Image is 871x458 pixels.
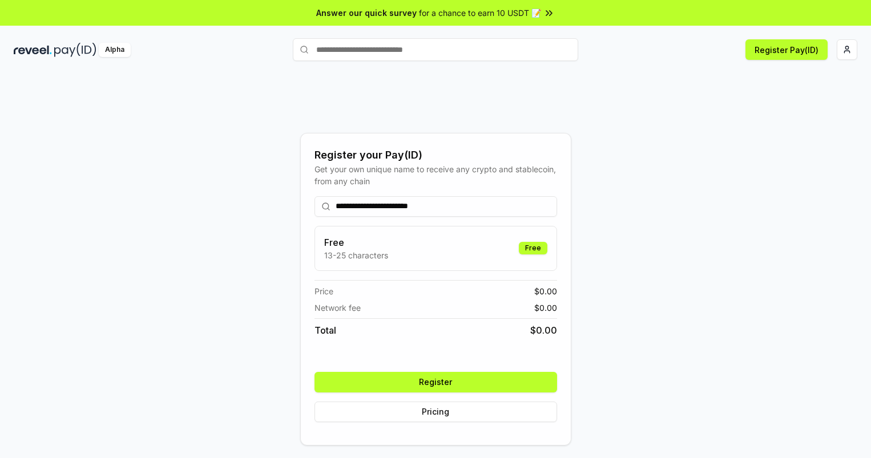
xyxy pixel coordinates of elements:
[324,249,388,261] p: 13-25 characters
[316,7,417,19] span: Answer our quick survey
[314,147,557,163] div: Register your Pay(ID)
[534,302,557,314] span: $ 0.00
[314,323,336,337] span: Total
[314,372,557,392] button: Register
[314,402,557,422] button: Pricing
[530,323,557,337] span: $ 0.00
[314,285,333,297] span: Price
[14,43,52,57] img: reveel_dark
[314,302,361,314] span: Network fee
[419,7,541,19] span: for a chance to earn 10 USDT 📝
[745,39,828,60] button: Register Pay(ID)
[314,163,557,187] div: Get your own unique name to receive any crypto and stablecoin, from any chain
[99,43,131,57] div: Alpha
[324,236,388,249] h3: Free
[534,285,557,297] span: $ 0.00
[519,242,547,254] div: Free
[54,43,96,57] img: pay_id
